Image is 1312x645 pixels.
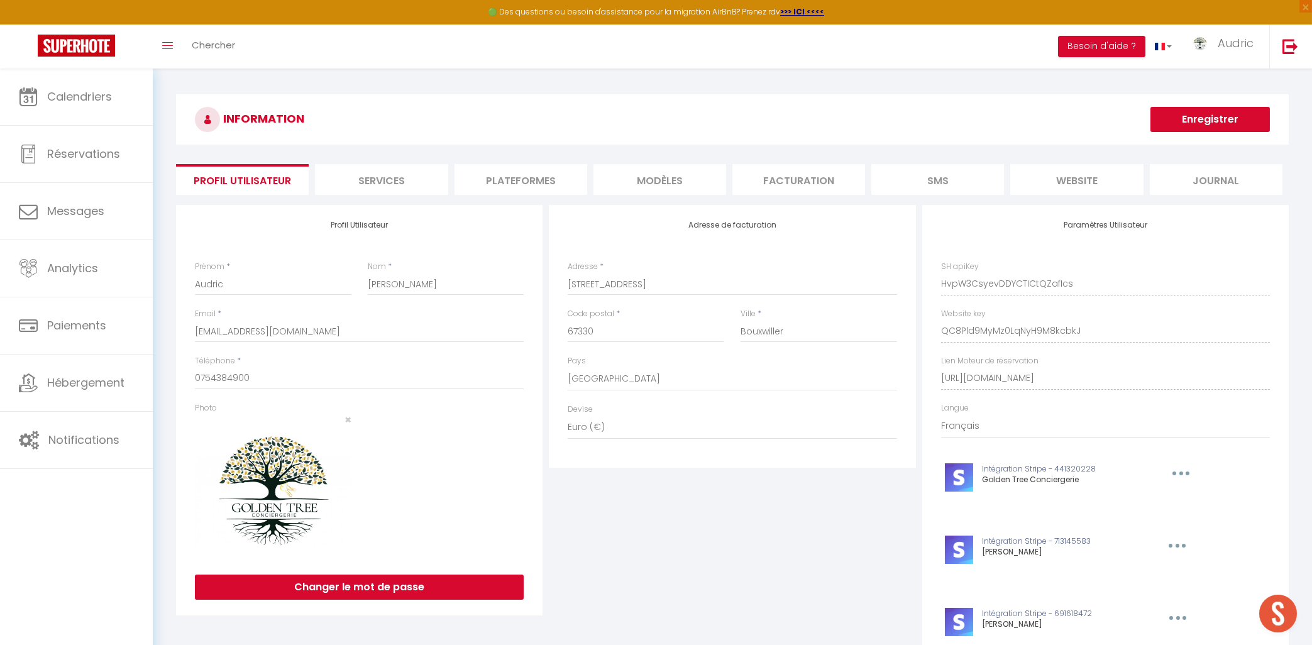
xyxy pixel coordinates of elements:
img: stripe-logo.jpeg [945,608,973,636]
label: Nom [368,261,386,273]
span: Paiements [47,317,106,333]
button: Enregistrer [1150,107,1270,132]
img: 1624542737.jpg [195,426,351,556]
label: Photo [195,402,217,414]
h4: Paramètres Utilisateur [941,221,1270,229]
span: Calendriers [47,89,112,104]
img: logout [1282,38,1298,54]
li: MODÈLES [593,164,726,195]
label: Téléphone [195,355,235,367]
p: Intégration Stripe - 441320228 [982,463,1144,475]
p: Intégration Stripe - 691618472 [982,608,1141,620]
li: SMS [871,164,1004,195]
label: Devise [568,404,593,416]
h3: INFORMATION [176,94,1289,145]
img: stripe-logo.jpeg [945,536,973,564]
li: Services [315,164,448,195]
div: Ouvrir le chat [1259,595,1297,632]
span: Hébergement [47,375,124,390]
label: Code postal [568,308,614,320]
button: Close [345,414,351,426]
h4: Profil Utilisateur [195,221,524,229]
label: Ville [741,308,756,320]
button: Besoin d'aide ? [1058,36,1145,57]
span: × [345,412,351,427]
span: Notifications [48,432,119,448]
label: SH apiKey [941,261,979,273]
a: Chercher [182,25,245,69]
label: Adresse [568,261,598,273]
p: Intégration Stripe - 713145583 [982,536,1140,548]
span: Réservations [47,146,120,162]
li: Facturation [732,164,865,195]
label: Lien Moteur de réservation [941,355,1039,367]
img: stripe-logo.jpeg [945,463,973,492]
label: Email [195,308,216,320]
a: ... Audric [1181,25,1269,69]
h4: Adresse de facturation [568,221,896,229]
li: website [1010,164,1143,195]
span: Golden Tree Conciergerie [982,474,1079,485]
label: Pays [568,355,586,367]
span: Audric [1218,35,1254,51]
span: Analytics [47,260,98,276]
label: Website key [941,308,986,320]
span: Chercher [192,38,235,52]
li: Profil Utilisateur [176,164,309,195]
a: >>> ICI <<<< [780,6,824,17]
span: Messages [47,203,104,219]
span: [PERSON_NAME] [982,619,1042,629]
span: [PERSON_NAME] [982,546,1042,557]
img: ... [1191,36,1210,52]
label: Langue [941,402,969,414]
img: Super Booking [38,35,115,57]
button: Changer le mot de passe [195,575,524,600]
li: Journal [1150,164,1282,195]
li: Plateformes [455,164,587,195]
label: Prénom [195,261,224,273]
